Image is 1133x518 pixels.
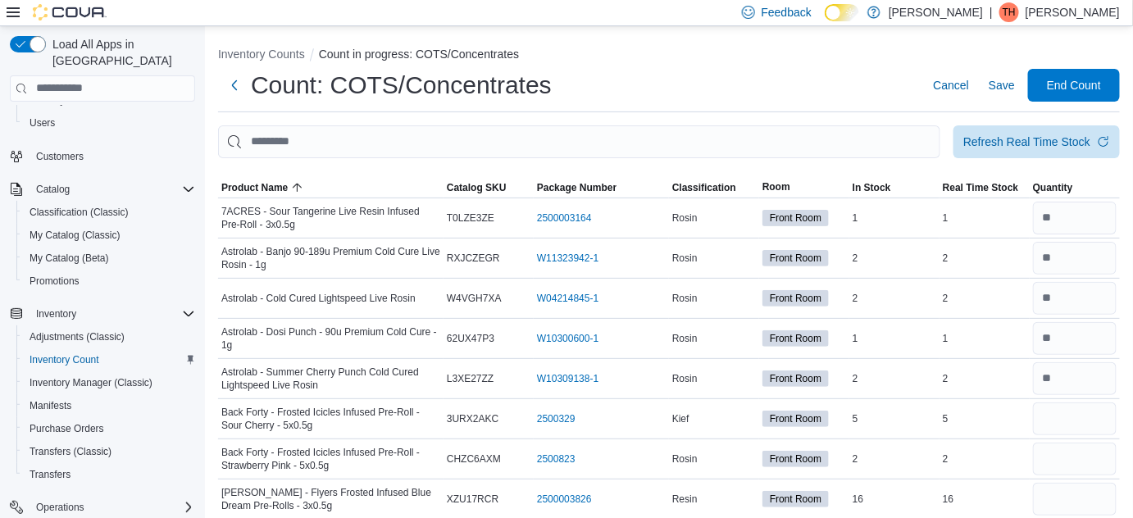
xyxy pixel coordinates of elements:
span: CHZC6AXM [447,452,501,466]
div: 1 [849,208,940,228]
span: Rosin [672,372,698,385]
a: Users [23,113,61,133]
div: 2 [849,289,940,308]
span: Inventory Manager (Classic) [23,373,195,393]
span: Transfers (Classic) [23,442,195,461]
button: Refresh Real Time Stock [953,125,1120,158]
span: Load All Apps in [GEOGRAPHIC_DATA] [46,36,195,69]
nav: An example of EuiBreadcrumbs [218,46,1120,66]
span: Cancel [933,77,969,93]
span: Save [989,77,1015,93]
button: Catalog SKU [444,178,534,198]
span: Customers [36,150,84,163]
div: Tim Hales [999,2,1019,22]
span: L3XE27ZZ [447,372,494,385]
button: Catalog [3,178,202,201]
button: My Catalog (Classic) [16,224,202,247]
a: My Catalog (Beta) [23,248,116,268]
span: Front Room [762,451,829,467]
span: Transfers [23,465,195,484]
div: 5 [940,409,1030,429]
a: 2500003826 [537,493,592,506]
span: Rosin [672,252,698,265]
span: Front Room [770,291,821,306]
span: Kief [672,412,689,425]
a: Classification (Classic) [23,202,135,222]
a: W10300600-1 [537,332,598,345]
input: This is a search bar. After typing your query, hit enter to filter the results lower in the page. [218,125,940,158]
button: Promotions [16,270,202,293]
img: Cova [33,4,107,20]
button: Save [982,69,1022,102]
a: Manifests [23,396,78,416]
span: Product Name [221,181,288,194]
a: Customers [30,147,90,166]
span: Feedback [762,4,812,20]
p: [PERSON_NAME] [1026,2,1120,22]
span: XZU17RCR [447,493,498,506]
button: Adjustments (Classic) [16,325,202,348]
span: Inventory [36,307,76,320]
span: Classification (Classic) [23,202,195,222]
span: Front Room [770,251,821,266]
span: Rosin [672,452,698,466]
span: Inventory Manager (Classic) [30,376,152,389]
button: Inventory Manager (Classic) [16,371,202,394]
span: Catalog [36,183,70,196]
a: My Catalog (Classic) [23,225,127,245]
span: Users [23,113,195,133]
span: Catalog SKU [447,181,507,194]
span: Customers [30,146,195,166]
button: Count in progress: COTS/Concentrates [319,48,519,61]
span: Classification [672,181,736,194]
a: 2500329 [537,412,576,425]
span: Users [30,116,55,129]
span: Room [762,180,790,193]
span: Transfers (Classic) [30,445,111,458]
span: Adjustments (Classic) [23,327,195,347]
span: Rosin [672,332,698,345]
button: Quantity [1030,178,1120,198]
button: Transfers [16,463,202,486]
button: Inventory Count [16,348,202,371]
span: Classification (Classic) [30,206,129,219]
span: Inventory [30,304,195,324]
span: Astrolab - Dosi Punch - 90u Premium Cold Cure - 1g [221,325,440,352]
button: Cancel [926,69,976,102]
span: Resin [672,493,698,506]
div: 2 [940,248,1030,268]
span: 7ACRES - Sour Tangerine Live Resin Infused Pre-Roll - 3x0.5g [221,205,440,231]
span: Inventory Count [23,350,195,370]
span: Catalog [30,179,195,199]
span: TH [1003,2,1016,22]
button: Users [16,111,202,134]
button: Transfers (Classic) [16,440,202,463]
span: Promotions [23,271,195,291]
span: Front Room [770,371,821,386]
button: Package Number [534,178,669,198]
span: Purchase Orders [30,422,104,435]
span: Front Room [762,370,829,387]
span: End Count [1047,77,1101,93]
button: In Stock [849,178,940,198]
span: Front Room [762,210,829,226]
span: Purchase Orders [23,419,195,438]
a: W04214845-1 [537,292,598,305]
span: Rosin [672,292,698,305]
span: Back Forty - Frosted Icicles Infused Pre-Roll - Sour Cherry - 5x0.5g [221,406,440,432]
a: W10309138-1 [537,372,598,385]
span: My Catalog (Beta) [30,252,109,265]
div: 2 [849,248,940,268]
span: Real Time Stock [943,181,1018,194]
p: [PERSON_NAME] [889,2,983,22]
div: 2 [940,289,1030,308]
button: Manifests [16,394,202,417]
span: Front Room [770,331,821,346]
span: Front Room [770,411,821,426]
span: Package Number [537,181,617,194]
a: 2500823 [537,452,576,466]
span: Astrolab - Cold Cured Lightspeed Live Rosin [221,292,416,305]
span: W4VGH7XA [447,292,502,305]
span: Front Room [770,452,821,466]
a: Purchase Orders [23,419,111,438]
